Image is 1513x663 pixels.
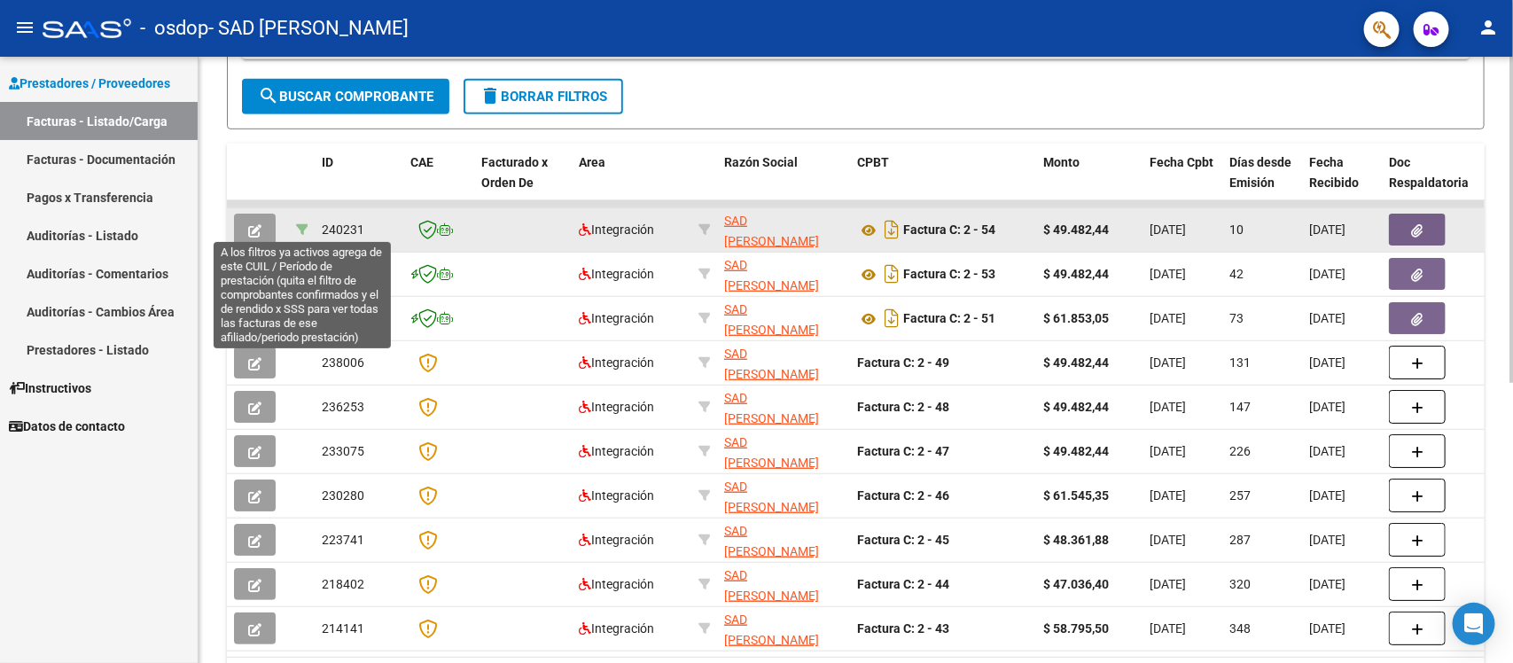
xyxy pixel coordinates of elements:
span: [DATE] [1150,400,1186,414]
span: [DATE] [1150,533,1186,547]
div: 23324741984 [724,477,843,514]
span: [DATE] [1150,355,1186,370]
span: ID [322,155,333,169]
span: Integración [579,621,654,636]
div: 23324741984 [724,388,843,425]
datatable-header-cell: Fecha Cpbt [1143,144,1222,222]
button: Borrar Filtros [464,79,623,114]
span: SAD [PERSON_NAME] [724,435,819,470]
span: 233075 [322,444,364,458]
span: 73 [1229,311,1244,325]
span: [DATE] [1309,267,1345,281]
strong: $ 49.482,44 [1043,400,1109,414]
span: SAD [PERSON_NAME] [724,258,819,292]
span: Integración [579,533,654,547]
div: 23324741984 [724,565,843,603]
span: Integración [579,444,654,458]
datatable-header-cell: Area [572,144,691,222]
span: SAD [PERSON_NAME] [724,612,819,647]
span: Monto [1043,155,1080,169]
span: 257 [1229,488,1251,503]
strong: $ 49.482,44 [1043,222,1109,237]
span: [DATE] [1150,311,1186,325]
span: [DATE] [1309,311,1345,325]
datatable-header-cell: Razón Social [717,144,850,222]
span: Facturado x Orden De [481,155,548,190]
span: Prestadores / Proveedores [9,74,170,93]
strong: Factura C: 2 - 49 [857,355,949,370]
div: 23324741984 [724,300,843,337]
strong: $ 47.036,40 [1043,577,1109,591]
div: 23324741984 [724,521,843,558]
mat-icon: menu [14,17,35,38]
datatable-header-cell: ID [315,144,403,222]
span: Razón Social [724,155,798,169]
i: Descargar documento [880,304,903,332]
span: Area [579,155,605,169]
strong: Factura C: 2 - 48 [857,400,949,414]
span: [DATE] [1309,621,1345,636]
mat-icon: delete [480,85,501,106]
span: SAD [PERSON_NAME] [724,302,819,337]
div: 23324741984 [724,255,843,292]
strong: $ 58.795,50 [1043,621,1109,636]
div: Open Intercom Messenger [1453,603,1495,645]
span: Integración [579,577,654,591]
strong: Factura C: 2 - 47 [857,444,949,458]
strong: $ 49.482,44 [1043,355,1109,370]
span: Integración [579,400,654,414]
mat-icon: search [258,85,279,106]
span: Días desde Emisión [1229,155,1291,190]
span: 348 [1229,621,1251,636]
span: Integración [579,222,654,237]
span: CAE [410,155,433,169]
span: 320 [1229,577,1251,591]
span: SAD [PERSON_NAME] [724,391,819,425]
strong: Factura C: 2 - 54 [903,223,995,238]
span: Integración [579,311,654,325]
span: Borrar Filtros [480,89,607,105]
strong: Factura C: 2 - 51 [903,312,995,326]
div: 23324741984 [724,211,843,248]
span: 238006 [322,355,364,370]
span: Buscar Comprobante [258,89,433,105]
strong: Factura C: 2 - 46 [857,488,949,503]
i: Descargar documento [880,260,903,288]
span: Instructivos [9,378,91,398]
span: SAD [PERSON_NAME] [724,524,819,558]
span: 236253 [322,400,364,414]
strong: $ 49.482,44 [1043,267,1109,281]
span: [DATE] [1309,577,1345,591]
datatable-header-cell: Días desde Emisión [1222,144,1302,222]
span: 240231 [322,222,364,237]
span: Integración [579,488,654,503]
mat-icon: person [1478,17,1499,38]
span: Integración [579,355,654,370]
span: Fecha Recibido [1309,155,1359,190]
span: [DATE] [1150,488,1186,503]
span: [DATE] [1150,444,1186,458]
span: [DATE] [1309,488,1345,503]
span: Fecha Cpbt [1150,155,1213,169]
span: 214141 [322,621,364,636]
strong: $ 61.545,35 [1043,488,1109,503]
span: Doc Respaldatoria [1389,155,1469,190]
span: SAD [PERSON_NAME] [724,347,819,381]
div: 23324741984 [724,610,843,647]
span: 230280 [322,488,364,503]
span: 10 [1229,222,1244,237]
span: 42 [1229,267,1244,281]
span: [DATE] [1150,577,1186,591]
span: 226 [1229,444,1251,458]
button: Buscar Comprobante [242,79,449,114]
span: 147 [1229,400,1251,414]
span: SAD [PERSON_NAME] [724,214,819,248]
span: 287 [1229,533,1251,547]
strong: Factura C: 2 - 44 [857,577,949,591]
strong: Factura C: 2 - 45 [857,533,949,547]
strong: Factura C: 2 - 53 [903,268,995,282]
strong: $ 49.482,44 [1043,444,1109,458]
span: [DATE] [1309,400,1345,414]
span: SAD [PERSON_NAME] [724,568,819,603]
span: - SAD [PERSON_NAME] [208,9,409,48]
